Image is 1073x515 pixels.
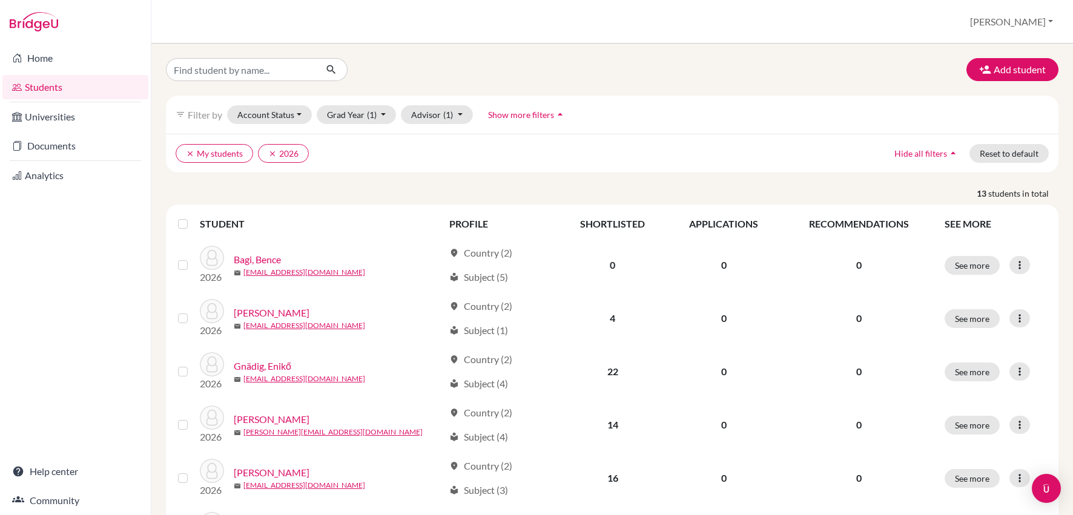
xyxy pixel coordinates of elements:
[200,405,224,430] img: Katzer, Alexandra
[401,105,473,124] button: Advisor(1)
[449,323,508,338] div: Subject (1)
[234,412,309,427] a: [PERSON_NAME]
[176,144,253,163] button: clearMy students
[945,362,1000,381] button: See more
[988,187,1058,200] span: students in total
[558,292,667,345] td: 4
[449,355,459,364] span: location_on
[200,352,224,376] img: Gnädig, Enikő
[449,299,512,313] div: Country (2)
[2,459,148,484] a: Help center
[243,480,365,491] a: [EMAIL_ADDRESS][DOMAIN_NAME]
[667,398,781,451] td: 0
[234,269,241,277] span: mail
[317,105,397,124] button: Grad Year(1)
[788,311,930,326] p: 0
[449,461,459,471] span: location_on
[478,105,576,124] button: Show more filtersarrow_drop_up
[258,144,309,163] button: clear2026
[234,482,241,490] span: mail
[965,10,1058,33] button: [PERSON_NAME]
[234,306,309,320] a: [PERSON_NAME]
[977,187,988,200] strong: 13
[449,485,459,495] span: local_library
[788,471,930,485] p: 0
[554,108,566,120] i: arrow_drop_up
[166,58,316,81] input: Find student by name...
[947,147,959,159] i: arrow_drop_up
[558,398,667,451] td: 14
[449,483,508,497] div: Subject (3)
[2,163,148,188] a: Analytics
[449,270,508,284] div: Subject (5)
[449,301,459,311] span: location_on
[188,109,222,120] span: Filter by
[449,272,459,282] span: local_library
[2,105,148,129] a: Universities
[449,430,508,444] div: Subject (4)
[558,451,667,505] td: 16
[667,345,781,398] td: 0
[2,75,148,99] a: Students
[667,451,781,505] td: 0
[558,238,667,292] td: 0
[443,110,453,120] span: (1)
[243,320,365,331] a: [EMAIL_ADDRESS][DOMAIN_NAME]
[200,299,224,323] img: Eigler, András
[449,408,459,418] span: location_on
[937,209,1054,238] th: SEE MORE
[667,209,781,238] th: APPLICATIONS
[186,149,194,158] i: clear
[200,270,224,284] p: 2026
[200,376,224,391] p: 2026
[449,379,459,389] span: local_library
[449,248,459,258] span: location_on
[234,252,281,267] a: Bagi, Bence
[234,323,241,330] span: mail
[558,345,667,398] td: 22
[969,144,1049,163] button: Reset to default
[367,110,377,120] span: (1)
[788,258,930,272] p: 0
[2,46,148,70] a: Home
[176,110,185,119] i: filter_list
[945,469,1000,488] button: See more
[449,376,508,391] div: Subject (4)
[449,405,512,420] div: Country (2)
[2,488,148,513] a: Community
[884,144,969,163] button: Hide all filtersarrow_drop_up
[449,326,459,335] span: local_library
[667,238,781,292] td: 0
[234,429,241,436] span: mail
[243,427,423,438] a: [PERSON_NAME][EMAIL_ADDRESS][DOMAIN_NAME]
[234,359,291,373] a: Gnädig, Enikő
[2,134,148,158] a: Documents
[200,430,224,444] p: 2026
[449,246,512,260] div: Country (2)
[1032,474,1061,503] div: Open Intercom Messenger
[945,309,1000,328] button: See more
[200,459,224,483] img: Menyhárt, Maja
[894,148,947,159] span: Hide all filters
[234,376,241,383] span: mail
[243,267,365,278] a: [EMAIL_ADDRESS][DOMAIN_NAME]
[449,352,512,367] div: Country (2)
[200,209,442,238] th: STUDENT
[200,483,224,497] p: 2026
[200,246,224,270] img: Bagi, Bence
[234,465,309,480] a: [PERSON_NAME]
[558,209,667,238] th: SHORTLISTED
[449,432,459,442] span: local_library
[442,209,558,238] th: PROFILE
[200,323,224,338] p: 2026
[966,58,1058,81] button: Add student
[449,459,512,473] div: Country (2)
[781,209,937,238] th: RECOMMENDATIONS
[667,292,781,345] td: 0
[945,416,1000,435] button: See more
[268,149,277,158] i: clear
[488,110,554,120] span: Show more filters
[788,418,930,432] p: 0
[788,364,930,379] p: 0
[243,373,365,384] a: [EMAIL_ADDRESS][DOMAIN_NAME]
